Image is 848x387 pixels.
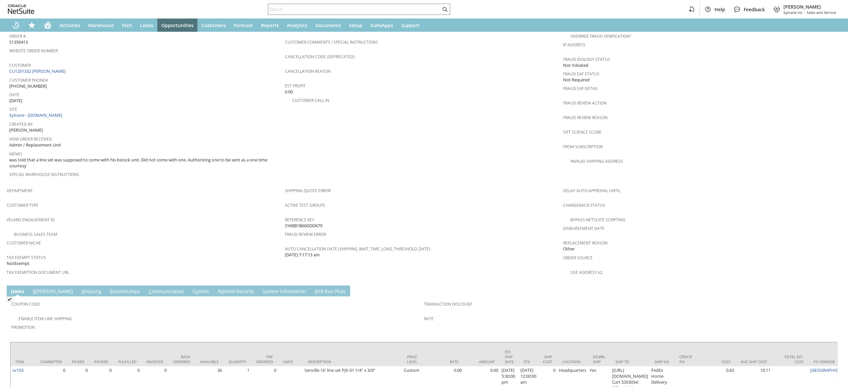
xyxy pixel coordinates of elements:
[9,157,282,169] span: was told that a line set was supposed to come with his bstock unit. Did not come with one. Author...
[14,232,57,237] a: Business Sales Team
[9,142,61,148] span: Admin / Replacement Unit
[7,255,46,260] a: Tax Exempt Status
[563,62,588,68] span: Not Initiated
[44,21,52,29] svg: Home
[84,19,118,32] a: Warehouse
[9,83,47,89] span: [PHONE_NUMBER]
[11,301,40,307] a: Coupon Code
[201,22,226,28] span: Customers
[741,359,767,364] div: Avg Ship Cost
[195,288,198,294] span: u
[12,367,24,373] a: sv103
[157,19,197,32] a: Opportunities
[563,202,605,208] a: Chargeback Status
[234,22,253,28] span: Forecast
[118,19,136,32] a: Tech
[261,288,308,295] a: System Information
[11,324,35,330] a: Promotion
[9,92,20,98] a: Date
[285,252,320,258] span: [DATE] 7:17:13 am
[524,359,533,364] div: ETA
[370,22,393,28] span: SuiteApps
[9,98,22,104] span: [DATE]
[570,158,623,164] a: Invalid Shipping Address
[9,151,22,157] a: Memo
[804,10,805,15] span: -
[315,22,341,28] span: Documents
[563,71,600,77] a: Fraud E4F Status
[285,54,355,60] a: Cancellation Code (deprecated)
[315,288,317,294] span: P
[9,288,26,295] a: Items
[8,19,24,32] a: Recent Records
[229,359,246,364] div: Quantity
[9,127,43,133] span: [PERSON_NAME]
[33,288,36,294] span: B
[80,288,103,295] a: Shipping
[9,77,48,83] a: Customer Phone#
[563,100,607,106] a: Fraud Review Action
[216,288,256,295] a: Related Records
[108,288,142,295] a: Relationships
[146,359,163,364] div: Invoiced
[72,359,84,364] div: Picked
[563,240,608,246] a: Replacement reason
[261,22,279,28] span: Reports
[136,19,157,32] a: Leads
[505,349,514,364] div: Est. Ship Date
[615,359,645,364] div: Ship To
[401,22,420,28] span: Support
[285,188,331,193] a: Shipping Quote Error
[9,33,26,39] a: Order #
[563,115,608,120] a: Fraud Review Reason
[197,19,230,32] a: Customers
[12,21,20,29] svg: Recent Records
[366,19,397,32] a: SuiteApps
[285,68,331,74] a: Cancellation Reason
[285,246,430,252] a: Auto Cancellation Date (shipping_wait_time_long_threshold_date)
[149,288,152,294] span: C
[8,5,34,14] svg: logo
[777,354,804,364] div: Total Est. Cost
[28,21,36,29] svg: Shortcuts
[265,288,268,294] span: y
[432,359,458,364] div: Rate
[7,240,41,246] a: Customer Niche
[147,288,185,295] a: Communication
[283,359,298,364] div: Units
[19,316,72,322] a: Enable Item Line Shipping
[424,301,472,307] a: Transaction Discount
[9,68,67,74] a: CU1201332 [PERSON_NAME]
[285,232,326,237] a: Fraud Review Error
[744,6,765,13] span: Feedback
[9,112,64,118] a: Sylvane - [DOMAIN_NAME]
[9,107,17,112] a: Site
[94,359,108,364] div: Packed
[56,19,84,32] a: Activities
[230,19,257,32] a: Forecast
[268,5,441,13] input: Search
[11,288,13,294] span: I
[783,4,836,10] span: [PERSON_NAME]
[285,83,306,89] a: Est Profit
[563,144,603,150] a: From Subscription
[256,354,273,364] div: Pre Ordered
[704,359,731,364] div: Cost
[31,288,75,295] a: B[PERSON_NAME]
[161,22,193,28] span: Opportunities
[9,136,52,142] a: How Order Received
[140,22,153,28] span: Leads
[311,19,345,32] a: Documents
[345,19,366,32] a: Setup
[24,19,40,32] div: Shortcuts
[308,359,397,364] div: Description
[807,10,836,15] span: Sales and Service
[118,359,136,364] div: Fulfilled
[424,316,434,322] a: Rate
[407,354,422,364] div: Price Level
[285,39,378,45] a: Customer Comments / Special Instructions
[200,359,219,364] div: Available
[349,22,362,28] span: Setup
[9,172,79,177] a: Special Warehouse Instructions
[9,121,33,127] a: Created By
